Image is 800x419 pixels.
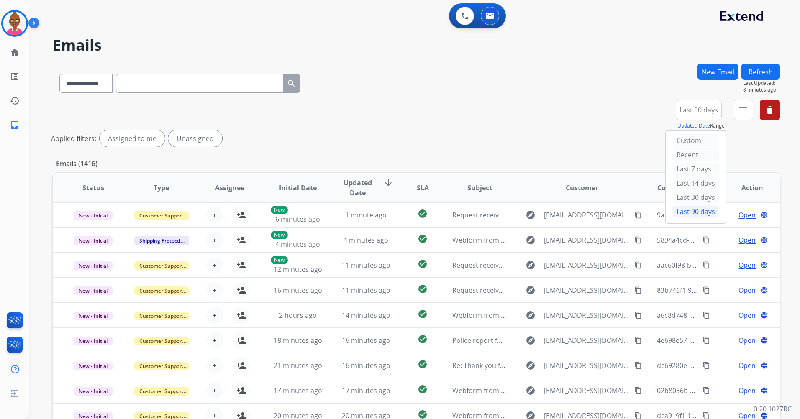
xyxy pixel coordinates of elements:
span: Open [738,310,756,320]
span: New - Initial [74,362,113,370]
div: Assigned to me [100,130,165,147]
span: Request received] Resolve the issue and log your decision. ͏‌ ͏‌ ͏‌ ͏‌ ͏‌ ͏‌ ͏‌ ͏‌ ͏‌ ͏‌ ͏‌ ͏‌ ͏‌... [452,210,700,220]
span: 11 minutes ago [342,286,390,295]
span: 5894a4cd-6fc0-4b78-b328-1165431725df [657,235,783,245]
p: New [271,206,288,214]
div: Recent [673,148,719,161]
span: Subject [467,183,492,193]
div: Last 90 days [673,205,719,218]
span: 8 minutes ago [743,87,780,93]
mat-icon: delete [765,105,775,115]
span: Customer Support [134,362,189,370]
span: [EMAIL_ADDRESS][DOMAIN_NAME] [544,310,630,320]
span: New - Initial [74,337,113,345]
mat-icon: content_copy [703,337,710,344]
button: + [206,257,223,273]
span: 83b746f1-9872-4e42-89db-520908c1dffd [657,286,783,295]
span: Request received] Resolve the issue and log your decision. ͏‌ ͏‌ ͏‌ ͏‌ ͏‌ ͏‌ ͏‌ ͏‌ ͏‌ ͏‌ ͏‌ ͏‌ ͏‌... [452,286,700,295]
span: SLA [417,183,429,193]
mat-icon: check_circle [418,234,428,244]
span: [EMAIL_ADDRESS][DOMAIN_NAME] [544,210,630,220]
mat-icon: content_copy [703,312,710,319]
span: 4 minutes ago [275,240,320,249]
button: + [206,357,223,374]
span: Customer [566,183,598,193]
span: + [213,310,216,320]
span: [EMAIL_ADDRESS][DOMAIN_NAME] [544,335,630,345]
mat-icon: check_circle [418,384,428,394]
mat-icon: content_copy [703,236,710,244]
mat-icon: home [10,47,20,57]
mat-icon: explore [526,335,536,345]
span: 11 minutes ago [342,261,390,270]
span: Customer Support [134,337,189,345]
span: 18 minutes ago [274,336,322,345]
mat-icon: content_copy [634,261,642,269]
span: New - Initial [74,312,113,320]
span: Open [738,335,756,345]
p: New [271,256,288,264]
span: Police report for claim [452,336,523,345]
span: [EMAIL_ADDRESS][DOMAIN_NAME] [544,235,630,245]
button: + [206,232,223,248]
span: a6c8d748-9fac-43d2-af65-4e9ea26cdfec [657,311,780,320]
span: 17 minutes ago [342,386,390,395]
mat-icon: content_copy [703,362,710,369]
mat-icon: person_add [236,386,246,396]
mat-icon: language [760,236,768,244]
span: Last Updated: [743,80,780,87]
mat-icon: check_circle [418,259,428,269]
mat-icon: language [760,312,768,319]
mat-icon: check_circle [418,284,428,294]
span: 16 minutes ago [342,361,390,370]
p: 0.20.1027RC [754,404,792,414]
mat-icon: language [760,286,768,294]
span: aac60f98-be05-43b6-b2b1-e12c65cb39d4 [657,261,785,270]
mat-icon: language [760,211,768,219]
span: 2 hours ago [279,311,317,320]
div: Last 7 days [673,163,719,175]
th: Action [712,173,780,202]
span: 02b8036b-43ed-4e18-903e-ed344dc40908 [657,386,787,395]
span: + [213,260,216,270]
span: Status [82,183,104,193]
span: + [213,210,216,220]
span: 16 minutes ago [342,336,390,345]
span: Open [738,360,756,370]
span: Open [738,285,756,295]
div: Last 14 days [673,177,719,189]
span: Webform from [EMAIL_ADDRESS][DOMAIN_NAME] on [DATE] [452,235,642,245]
button: Last 90 days [676,100,722,120]
span: New - Initial [74,236,113,245]
span: Customer Support [134,261,189,270]
mat-icon: person_add [236,360,246,370]
button: Refresh [741,64,780,80]
span: Initial Date [279,183,317,193]
mat-icon: history [10,96,20,106]
span: 16 minutes ago [274,286,322,295]
span: + [213,360,216,370]
mat-icon: content_copy [703,261,710,269]
mat-icon: check_circle [418,309,428,319]
span: [EMAIL_ADDRESS][DOMAIN_NAME] [544,360,630,370]
span: Webform from [EMAIL_ADDRESS][DOMAIN_NAME] on [DATE] [452,386,642,395]
mat-icon: content_copy [634,286,642,294]
mat-icon: language [760,261,768,269]
span: Webform from [EMAIL_ADDRESS][DOMAIN_NAME] on [DATE] [452,311,642,320]
span: 12 minutes ago [274,265,322,274]
mat-icon: list_alt [10,72,20,82]
span: Re: Thank you for protecting your Rooms To Go product [452,361,630,370]
span: 4e698e57-276d-4e41-8c82-0dd95cebfc2b [657,336,785,345]
span: New - Initial [74,261,113,270]
mat-icon: inbox [10,120,20,130]
span: [EMAIL_ADDRESS][DOMAIN_NAME] [544,260,630,270]
mat-icon: check_circle [418,334,428,344]
span: + [213,386,216,396]
span: Customer Support [134,312,189,320]
mat-icon: explore [526,260,536,270]
mat-icon: explore [526,386,536,396]
div: Last 30 days [673,191,719,204]
button: + [206,382,223,399]
mat-icon: language [760,362,768,369]
mat-icon: language [760,337,768,344]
